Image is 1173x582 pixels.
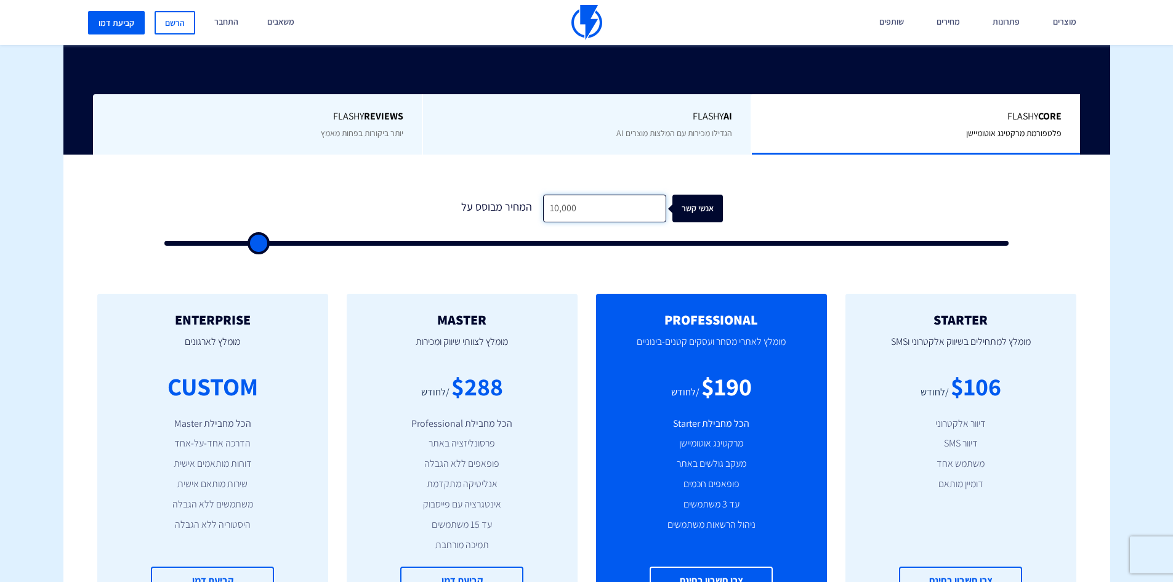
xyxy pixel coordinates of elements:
[1038,110,1062,123] b: Core
[364,110,403,123] b: REVIEWS
[111,110,403,124] span: Flashy
[864,327,1058,369] p: מומלץ למתחילים בשיווק אלקטרוני וSMS
[864,477,1058,491] li: דומיין מותאם
[167,369,258,404] div: CUSTOM
[864,417,1058,431] li: דיוור אלקטרוני
[116,327,310,369] p: מומלץ לארגונים
[116,437,310,451] li: הדרכה אחד-על-אחד
[421,386,449,400] div: /לחודש
[864,437,1058,451] li: דיוור SMS
[321,127,403,139] span: יותר ביקורות בפחות מאמץ
[864,457,1058,471] li: משתמש אחד
[365,417,559,431] li: הכל מחבילת Professional
[365,312,559,327] h2: MASTER
[116,477,310,491] li: שירות מותאם אישית
[615,498,808,512] li: עד 3 משתמשים
[365,327,559,369] p: מומלץ לצוותי שיווק ומכירות
[921,386,949,400] div: /לחודש
[671,386,699,400] div: /לחודש
[88,11,145,34] a: קביעת דמו
[365,437,559,451] li: פרסונליזציה באתר
[616,127,732,139] span: הגדילו מכירות עם המלצות מוצרים AI
[451,369,503,404] div: $288
[701,369,752,404] div: $190
[155,11,195,34] a: הרשם
[615,327,808,369] p: מומלץ לאתרי מסחר ועסקים קטנים-בינוניים
[116,518,310,532] li: היסטוריה ללא הגבלה
[615,437,808,451] li: מרקטינג אוטומיישן
[724,110,732,123] b: AI
[615,312,808,327] h2: PROFESSIONAL
[365,498,559,512] li: אינטגרציה עם פייסבוק
[365,538,559,552] li: תמיכה מורחבת
[116,417,310,431] li: הכל מחבילת Master
[615,417,808,431] li: הכל מחבילת Starter
[615,477,808,491] li: פופאפים חכמים
[116,312,310,327] h2: ENTERPRISE
[365,457,559,471] li: פופאפים ללא הגבלה
[615,518,808,532] li: ניהול הרשאות משתמשים
[864,312,1058,327] h2: STARTER
[615,457,808,471] li: מעקב גולשים באתר
[951,369,1001,404] div: $106
[966,127,1062,139] span: פלטפורמת מרקטינג אוטומיישן
[770,110,1062,124] span: Flashy
[116,457,310,471] li: דוחות מותאמים אישית
[365,477,559,491] li: אנליטיקה מתקדמת
[441,110,733,124] span: Flashy
[683,195,734,222] div: אנשי קשר
[365,518,559,532] li: עד 15 משתמשים
[116,498,310,512] li: משתמשים ללא הגבלה
[451,195,543,222] div: המחיר מבוסס על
